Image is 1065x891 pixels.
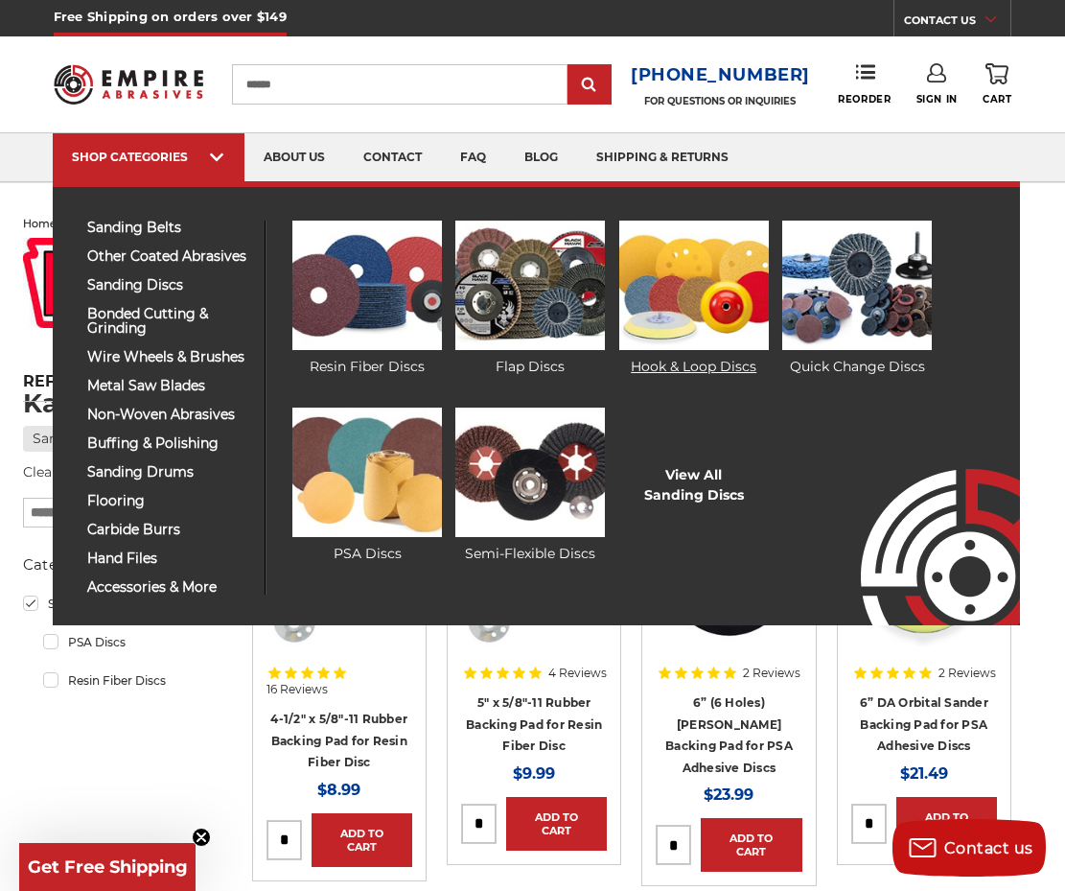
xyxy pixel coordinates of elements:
[513,764,555,783] span: $9.99
[87,350,250,364] span: wire wheels & brushes
[860,695,988,753] a: 6” DA Orbital Sander Backing Pad for PSA Adhesive Discs
[344,133,441,182] a: contact
[455,408,605,564] a: Semi-Flexible Discs
[455,408,605,537] img: Semi-Flexible Discs
[782,221,932,377] a: Quick Change Discs
[826,412,1020,625] img: Empire Abrasives Logo Image
[782,221,932,350] img: Quick Change Discs
[916,93,958,106] span: Sign In
[192,828,211,847] button: Close teaser
[72,150,225,164] div: SHOP CATEGORIES
[87,307,250,336] span: bonded cutting & grinding
[87,551,250,566] span: hand files
[577,133,748,182] a: shipping & returns
[87,523,250,537] span: carbide burrs
[23,553,211,576] h5: Category
[292,408,442,537] img: PSA Discs
[466,695,602,753] a: 5" x 5/8"-11 Rubber Backing Pad for Resin Fiber Disc
[87,249,250,264] span: other coated abrasives
[87,221,250,235] span: sanding belts
[548,668,607,679] span: 4 Reviews
[455,221,605,377] a: Flap Discs
[28,856,188,878] span: Get Free Shipping
[317,781,360,799] span: $8.99
[506,797,607,851] a: Add to Cart
[455,221,605,350] img: Flap Discs
[983,93,1011,106] span: Cart
[23,463,77,481] a: Clear all
[270,712,407,769] a: 4-1/2" x 5/8"-11 Rubber Backing Pad for Resin Fiber Disc
[87,580,250,595] span: accessories & more
[892,819,1046,877] button: Contact us
[292,221,442,377] a: Resin Fiber Discs
[904,10,1010,36] a: CONTACT US
[743,668,800,679] span: 2 Reviews
[19,843,196,891] div: Get Free ShippingClose teaser
[244,133,344,182] a: about us
[87,379,250,393] span: metal saw blades
[631,61,810,89] a: [PHONE_NUMBER]
[619,221,769,377] a: Hook & Loop Discs
[838,93,891,106] span: Reorder
[505,133,577,182] a: blog
[938,668,996,679] span: 2 Reviews
[87,436,250,451] span: buffing & polishing
[23,587,211,621] a: Sanding Discs
[43,664,211,697] a: Resin Fiber Discs
[619,221,769,350] img: Hook & Loop Discs
[87,494,250,508] span: flooring
[896,797,997,851] a: Add to Cart
[983,63,1011,106] a: Cart
[838,63,891,105] a: Reorder
[23,426,147,452] a: Sanding Discs
[312,813,412,867] a: Add to Cart
[87,465,250,480] span: sanding drums
[54,55,203,113] img: Empire Abrasives
[87,408,250,422] span: non-woven abrasives
[292,408,442,564] a: PSA Discs
[43,625,211,659] a: PSA Discs
[631,95,810,107] p: FOR QUESTIONS OR INQUIRIES
[644,465,744,505] a: View AllSanding Discs
[900,764,948,783] span: $21.49
[441,133,505,182] a: faq
[570,66,609,105] input: Submit
[704,785,753,804] span: $23.99
[292,221,442,350] img: Resin Fiber Discs
[87,278,250,293] span: sanding discs
[23,217,57,230] a: home
[944,839,1033,857] span: Contact us
[23,372,211,402] h5: Refine by
[701,818,801,872] a: Add to Cart
[266,684,328,695] span: 16 Reviews
[23,238,119,328] img: kasco_logo_red_1508352977__66060.original.jpg
[665,695,793,775] a: 6” (6 Holes) [PERSON_NAME] Backing Pad for PSA Adhesive Discs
